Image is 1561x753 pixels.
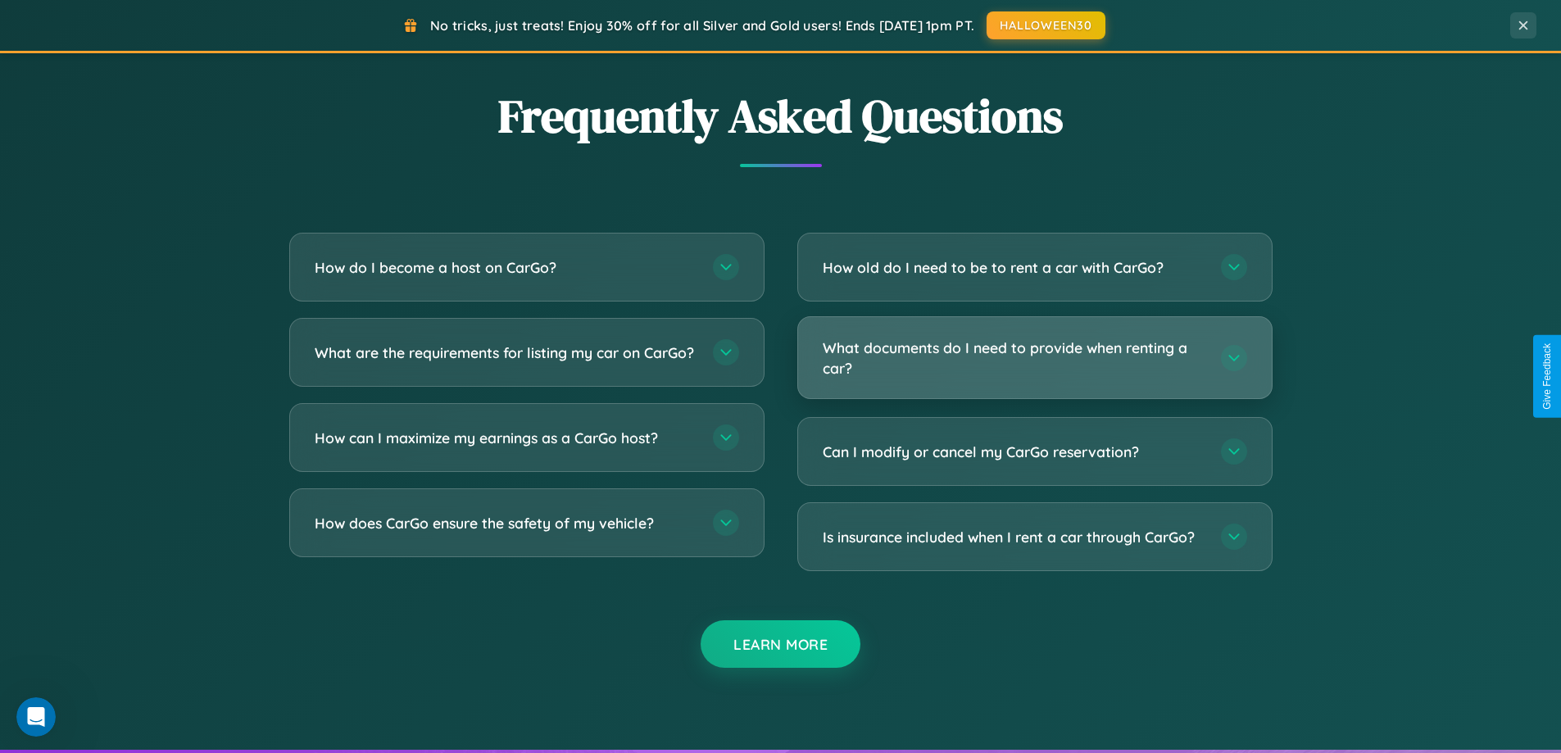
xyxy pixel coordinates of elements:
[315,342,697,363] h3: What are the requirements for listing my car on CarGo?
[823,527,1205,547] h3: Is insurance included when I rent a car through CarGo?
[315,513,697,533] h3: How does CarGo ensure the safety of my vehicle?
[701,620,860,668] button: Learn More
[430,17,974,34] span: No tricks, just treats! Enjoy 30% off for all Silver and Gold users! Ends [DATE] 1pm PT.
[315,428,697,448] h3: How can I maximize my earnings as a CarGo host?
[16,697,56,737] iframe: Intercom live chat
[823,442,1205,462] h3: Can I modify or cancel my CarGo reservation?
[823,257,1205,278] h3: How old do I need to be to rent a car with CarGo?
[315,257,697,278] h3: How do I become a host on CarGo?
[289,84,1273,147] h2: Frequently Asked Questions
[1541,343,1553,410] div: Give Feedback
[987,11,1105,39] button: HALLOWEEN30
[823,338,1205,378] h3: What documents do I need to provide when renting a car?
